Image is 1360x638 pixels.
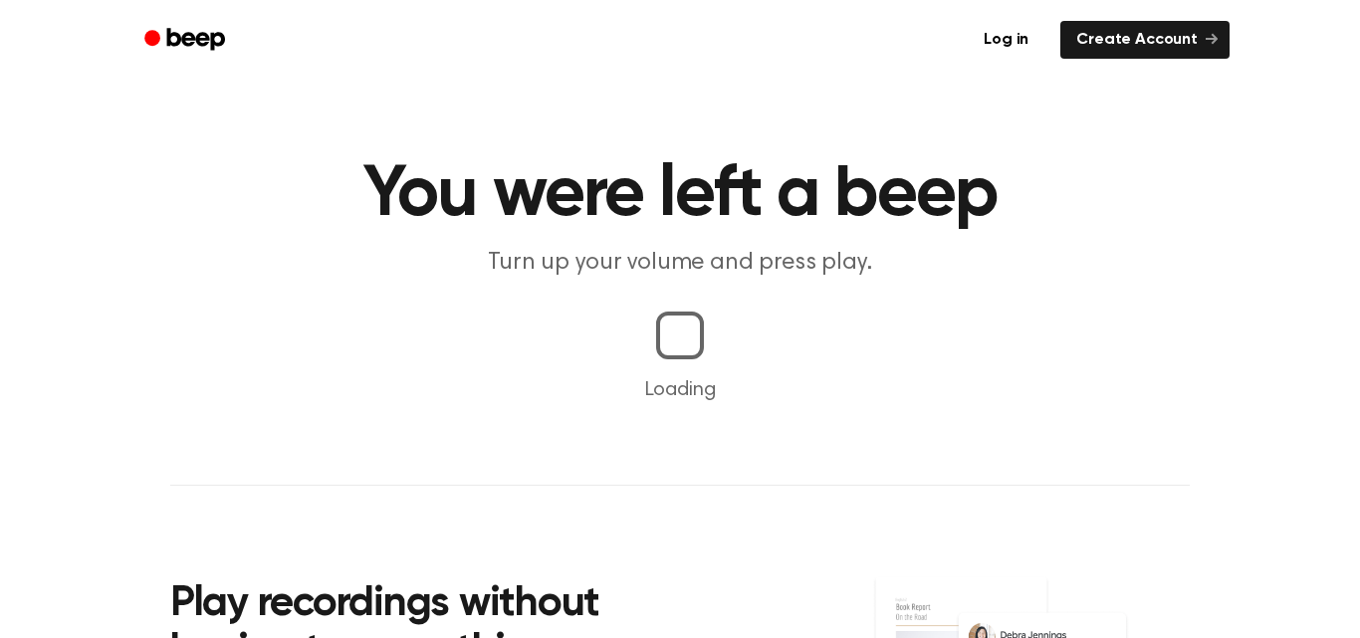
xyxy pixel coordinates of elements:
a: Beep [130,21,243,60]
h1: You were left a beep [170,159,1190,231]
p: Turn up your volume and press play. [298,247,1062,280]
p: Loading [24,375,1336,405]
a: Log in [964,17,1048,63]
a: Create Account [1060,21,1230,59]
